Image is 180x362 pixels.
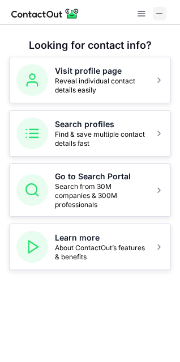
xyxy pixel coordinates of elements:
[16,117,48,149] img: Search profiles
[55,182,148,209] span: Search from 30M companies & 300M professionals
[55,171,148,182] h5: Go to Search Portal
[55,232,148,243] h5: Learn more
[16,64,48,96] img: Visit profile page
[55,243,148,262] span: About ContactOut’s features & benefits
[55,65,148,77] h5: Visit profile page
[55,130,148,148] span: Find & save multiple contact details fast
[55,77,148,95] span: Reveal individual contact details easily
[9,57,171,103] button: Visit profile pageReveal individual contact details easily
[55,119,148,130] h5: Search profiles
[16,231,48,263] img: Learn more
[9,224,171,270] button: Learn moreAbout ContactOut’s features & benefits
[11,7,79,20] img: ContactOut v5.3.10
[9,110,171,157] button: Search profilesFind & save multiple contact details fast
[9,163,171,217] button: Go to Search PortalSearch from 30M companies & 300M professionals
